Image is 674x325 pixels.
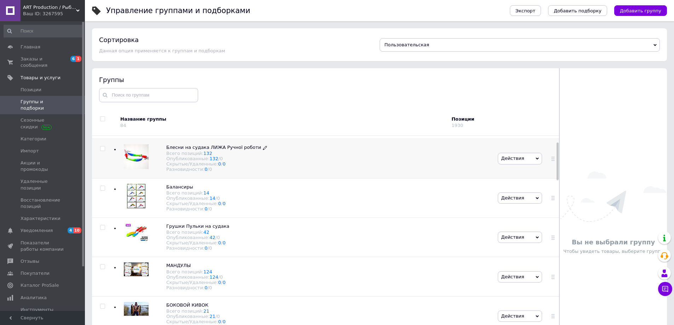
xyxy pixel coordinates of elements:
div: Группы [99,75,552,84]
a: 21 [209,314,215,319]
span: Пользовательская [385,42,430,47]
h4: Сортировка [99,36,139,43]
img: БОКОВОЙ КИВОК [124,302,149,316]
span: Блесни на судака ЛИЖА Ручної роботи [166,145,261,150]
span: МАНДУЛЫ [166,263,191,268]
span: Действия [501,195,524,201]
span: Инструменты вебмастера и SEO [21,307,65,319]
a: 132 [209,156,218,161]
span: Заказы и сообщения [21,56,65,69]
a: 42 [209,235,215,240]
div: Всего позиций: [166,308,225,314]
span: Действия [501,313,524,319]
span: / [208,285,212,290]
a: 0 [223,240,225,245]
span: Позиции [21,87,41,93]
span: Отзывы [21,258,39,265]
span: Экспорт [515,8,535,13]
img: Балансиры [127,184,145,208]
span: Удаленные позиции [21,178,65,191]
span: / [208,167,212,172]
a: Редактировать [263,144,267,151]
a: 14 [209,196,215,201]
div: Разновидности: [166,245,229,251]
span: / [208,206,212,211]
a: 132 [203,151,212,156]
span: / [218,274,223,280]
span: / [221,161,226,167]
a: 0 [218,201,221,206]
span: Добавить подборку [554,8,601,13]
div: 0 [209,167,212,172]
div: Опубликованные: [166,196,225,201]
h1: Управление группами и подборками [106,6,250,15]
a: 124 [209,274,218,280]
div: Название группы [120,116,446,122]
button: Добавить группу [614,5,667,16]
span: / [215,314,220,319]
div: 0 [220,274,223,280]
a: 0 [223,319,225,324]
span: 1 [76,56,81,62]
input: Поиск [4,25,83,37]
p: Чтобы увидеть товары, выберите группу [563,248,663,255]
div: Разновидности: [166,285,225,290]
div: 1930 [451,123,463,128]
span: Акции и промокоды [21,160,65,173]
span: Действия [501,274,524,279]
span: / [221,201,226,206]
div: 0 [220,156,223,161]
span: Импорт [21,148,39,154]
div: Скрытые/Удаленные: [166,280,225,285]
div: 84 [120,123,126,128]
span: Показатели работы компании [21,240,65,253]
a: 0 [204,206,207,211]
div: Опубликованные: [166,235,229,240]
span: Действия [501,156,524,161]
p: Вы не выбрали группу [563,238,663,246]
span: Восстановление позиций [21,197,65,210]
div: Скрытые/Удаленные: [166,319,225,324]
span: / [221,280,226,285]
span: Сезонные скидки [21,117,65,130]
div: Опубликованные: [166,314,225,319]
div: 0 [209,206,212,211]
a: 21 [203,308,209,314]
span: 6 [70,56,76,62]
span: / [221,319,226,324]
button: Чат с покупателем [658,282,672,296]
div: Разновидности: [166,167,267,172]
div: Разновидности: [166,206,225,211]
div: 0 [217,196,220,201]
div: 0 [209,245,212,251]
span: 10 [73,227,81,233]
span: Каталог ProSale [21,282,59,289]
div: Всего позиций: [166,269,225,274]
span: / [218,156,223,161]
div: Ваш ID: 3267595 [23,11,85,17]
a: 0 [223,161,225,167]
img: Блесни на судака ЛИЖА Ручної роботи [124,144,149,169]
a: 0 [204,245,207,251]
a: 42 [203,230,209,235]
img: МАНДУЛЫ [124,262,149,276]
div: Опубликованные: [166,274,225,280]
img: Грушки Пульки на судака [124,223,149,242]
input: Поиск по группам [99,88,198,102]
a: 0 [204,285,207,290]
div: Опубликованные: [166,156,267,161]
span: Действия [501,234,524,240]
button: Экспорт [510,5,541,16]
span: Покупатели [21,270,50,277]
span: / [215,235,220,240]
span: Добавить группу [620,8,661,13]
span: ART Production / Рыбалка с Артурычем [23,4,76,11]
span: БОКОВОЙ КИВОК [166,302,208,308]
span: Главная [21,44,40,50]
a: 0 [218,319,221,324]
a: 0 [218,280,221,285]
a: 0 [223,201,225,206]
div: 0 [217,235,220,240]
span: Уведомления [21,227,53,234]
div: 0 [209,285,212,290]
